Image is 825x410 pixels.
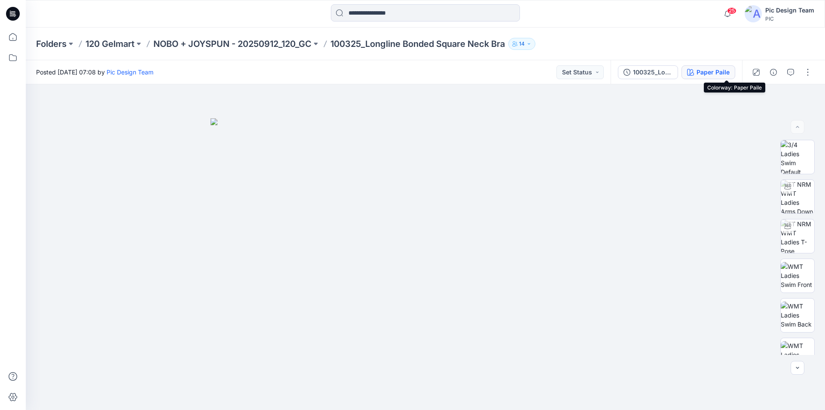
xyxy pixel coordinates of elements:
[107,68,153,76] a: Pic Design Team
[781,219,814,253] img: TT NRM WMT Ladies T-Pose
[153,38,312,50] a: NOBO + JOYSPUN - 20250912_120_GC
[767,65,780,79] button: Details
[697,68,730,77] div: Paper Paile
[36,68,153,77] span: Posted [DATE] 07:08 by
[781,302,814,329] img: WMT Ladies Swim Back
[781,140,814,174] img: 3/4 Ladies Swim Default
[727,7,736,14] span: 25
[633,68,672,77] div: 100325_Longline Bonded Square Neck Bra
[745,5,762,22] img: avatar
[781,341,814,368] img: WMT Ladies Swim Left
[765,15,814,22] div: PIC
[508,38,535,50] button: 14
[330,38,505,50] p: 100325_Longline Bonded Square Neck Bra
[36,38,67,50] a: Folders
[781,262,814,289] img: WMT Ladies Swim Front
[681,65,735,79] button: Paper Paile
[765,5,814,15] div: Pic Design Team
[519,39,525,49] p: 14
[781,180,814,213] img: TT NRM WMT Ladies Arms Down
[86,38,134,50] a: 120 Gelmart
[618,65,678,79] button: 100325_Longline Bonded Square Neck Bra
